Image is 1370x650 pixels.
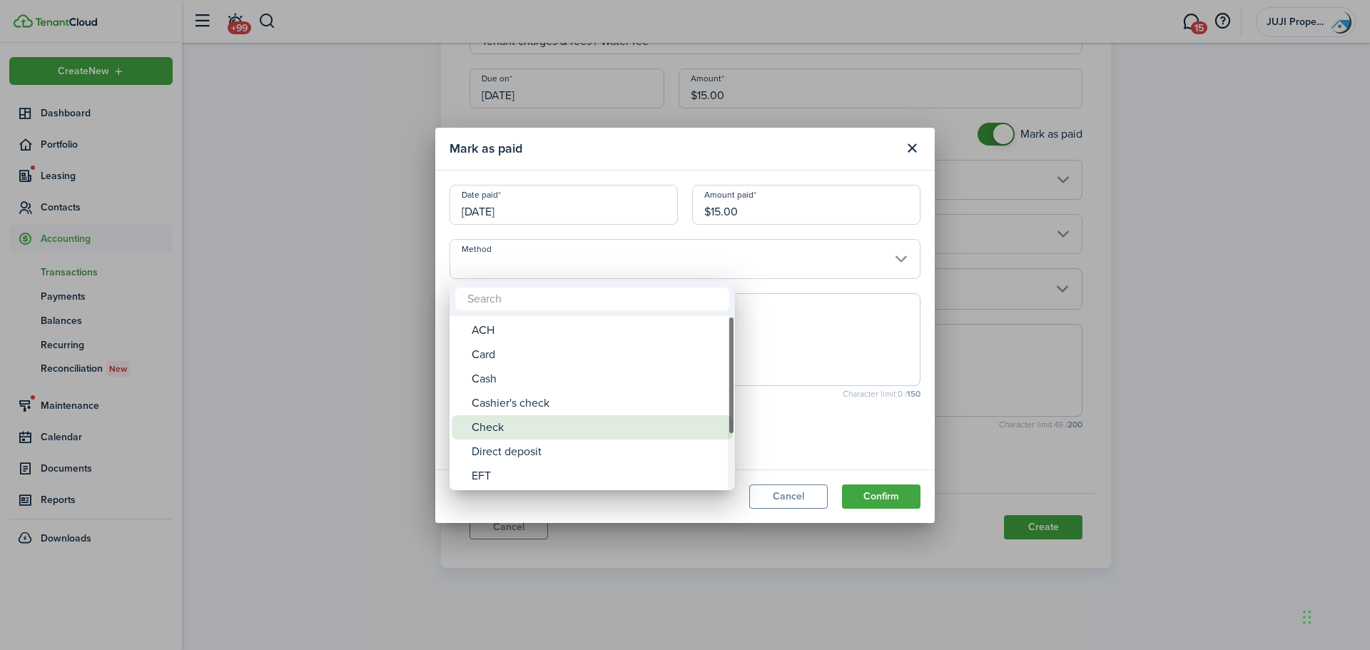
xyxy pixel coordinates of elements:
div: Check [472,415,724,440]
div: Card [472,342,724,367]
div: Cashier's check [472,391,724,415]
div: EFT [472,464,724,488]
div: Cash [472,367,724,391]
mbsc-wheel: Method [450,316,735,490]
div: ACH [472,318,724,342]
div: Direct deposit [472,440,724,464]
input: Search [455,288,729,310]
